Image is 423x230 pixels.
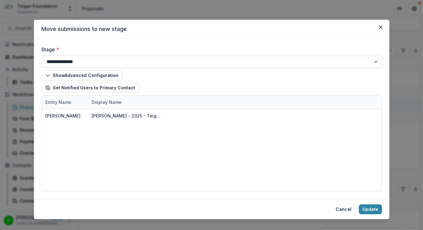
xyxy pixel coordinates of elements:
label: Stage [41,46,378,53]
button: Cancel [332,204,355,214]
div: Display Name [88,99,125,105]
div: Entity Name [42,99,75,105]
div: [PERSON_NAME] [45,113,81,119]
div: [PERSON_NAME] - 2025 - Teiger Foundation Travel Grant [92,113,161,119]
button: Set Notified Users to Primary Contact [41,83,139,93]
div: Entity Name [42,96,88,109]
button: ShowAdvanced Configuration [41,70,122,80]
button: Update [359,204,382,214]
button: Close [376,22,386,32]
div: Display Name [88,96,165,109]
header: Move submissions to new stage [34,20,389,38]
